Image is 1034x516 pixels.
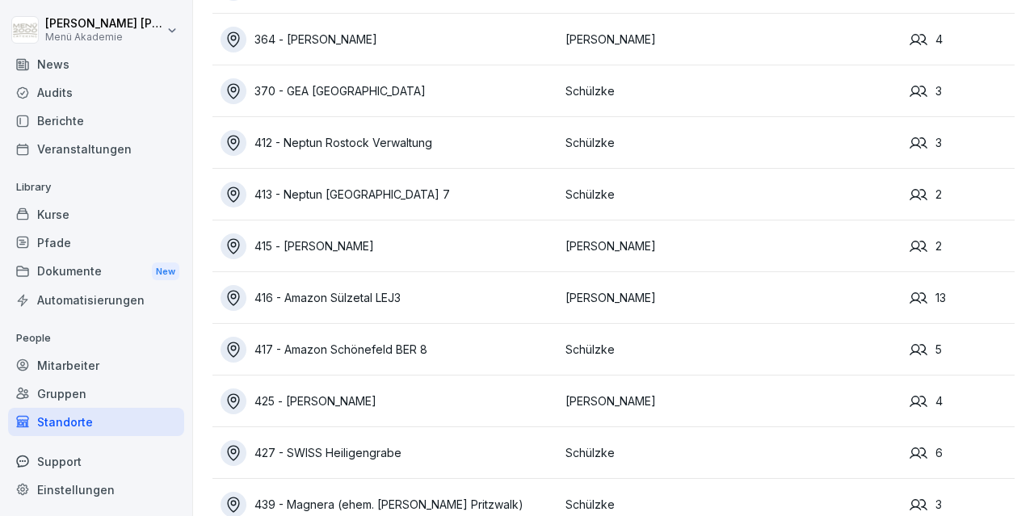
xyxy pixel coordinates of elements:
[8,286,184,314] a: Automatisierungen
[557,220,902,272] td: [PERSON_NAME]
[221,233,557,259] a: 415 - [PERSON_NAME]
[8,229,184,257] a: Pfade
[221,27,557,52] a: 364 - [PERSON_NAME]
[8,325,184,351] p: People
[557,375,902,427] td: [PERSON_NAME]
[910,82,1015,100] div: 3
[8,351,184,380] a: Mitarbeiter
[8,476,184,504] a: Einstellungen
[557,324,902,375] td: Schülzke
[221,337,557,363] a: 417 - Amazon Schönefeld BER 8
[221,285,557,311] a: 416 - Amazon Sülzetal LEJ3
[8,447,184,476] div: Support
[8,257,184,287] div: Dokumente
[910,496,1015,514] div: 3
[8,107,184,135] a: Berichte
[8,200,184,229] a: Kurse
[910,444,1015,462] div: 6
[910,134,1015,152] div: 3
[557,169,902,220] td: Schülzke
[8,78,184,107] a: Audits
[557,117,902,169] td: Schülzke
[45,17,163,31] p: [PERSON_NAME] [PERSON_NAME]
[910,186,1015,203] div: 2
[221,182,557,208] a: 413 - Neptun [GEOGRAPHIC_DATA] 7
[45,31,163,43] p: Menü Akademie
[910,31,1015,48] div: 4
[910,289,1015,307] div: 13
[8,380,184,408] a: Gruppen
[557,65,902,117] td: Schülzke
[8,135,184,163] a: Veranstaltungen
[152,262,179,281] div: New
[557,14,902,65] td: [PERSON_NAME]
[8,174,184,200] p: Library
[221,388,557,414] a: 425 - [PERSON_NAME]
[557,272,902,324] td: [PERSON_NAME]
[910,341,1015,359] div: 5
[221,440,557,466] a: 427 - SWISS Heiligengrabe
[910,237,1015,255] div: 2
[557,427,902,479] td: Schülzke
[8,408,184,436] a: Standorte
[221,78,557,104] a: 370 - GEA [GEOGRAPHIC_DATA]
[221,130,557,156] a: 412 - Neptun Rostock Verwaltung
[8,257,184,287] a: DokumenteNew
[8,50,184,78] a: News
[910,392,1015,410] div: 4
